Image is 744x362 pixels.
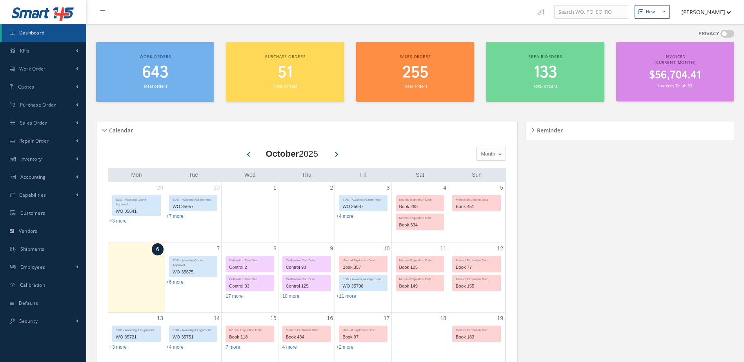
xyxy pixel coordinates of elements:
[414,170,426,180] a: Saturday
[226,263,273,272] div: Control 2
[528,54,562,59] span: Repair orders
[498,182,505,194] a: October 5, 2025
[20,156,42,162] span: Inventory
[396,214,444,221] div: Manual Expiration Date
[226,333,273,342] div: Book 118
[143,83,167,89] small: Total orders
[382,243,391,254] a: October 10, 2025
[674,4,731,20] button: [PERSON_NAME]
[396,263,444,272] div: Book 105
[113,195,160,207] div: EDD - Awaiting Quote Approval
[223,293,243,299] a: Show 17 more events
[278,182,335,243] td: October 2, 2025
[495,243,505,254] a: October 12, 2025
[396,202,444,211] div: Book 268
[140,54,171,59] span: Work orders
[20,119,47,126] span: Sales Order
[223,344,240,350] a: Show 7 more events
[479,150,495,158] span: Month
[19,29,45,36] span: Dashboard
[554,5,628,19] input: Search WO, PO, SO, RO
[339,263,387,272] div: Book 357
[283,333,330,342] div: Book 434
[169,202,217,211] div: WO 35657
[113,207,160,216] div: WO 35641
[336,214,353,219] a: Show 4 more events
[169,333,217,342] div: WO 35751
[19,65,46,72] span: Work Order
[649,68,701,83] span: $56,704.41
[272,182,278,194] a: October 1, 2025
[453,275,500,282] div: Manual Expiration Date
[96,42,214,102] a: Work orders 643 Total orders
[19,192,46,198] span: Capabilities
[155,313,165,324] a: October 13, 2025
[129,170,143,180] a: Monday
[222,243,278,313] td: October 8, 2025
[266,149,299,159] b: October
[108,182,165,243] td: September 29, 2025
[486,42,604,102] a: Repair orders 133 Total orders
[109,344,127,350] a: Show 3 more events
[20,47,29,54] span: KPIs
[453,282,500,291] div: Book 155
[328,182,335,194] a: October 2, 2025
[226,275,273,282] div: Calibration Due Date
[382,313,391,324] a: October 17, 2025
[358,170,368,180] a: Friday
[396,256,444,263] div: Manual Expiration Date
[336,344,353,350] a: Show 2 more events
[646,9,655,15] div: New
[20,246,45,252] span: Shipments
[155,182,165,194] a: September 29, 2025
[339,282,387,291] div: WO 35708
[438,313,448,324] a: October 18, 2025
[187,170,200,180] a: Tuesday
[142,62,168,84] span: 643
[356,42,474,102] a: Sales orders 255 Total orders
[448,243,505,313] td: October 12, 2025
[169,195,217,202] div: EDD - Awaiting Assignment
[166,279,184,285] a: Show 6 more events
[391,243,448,313] td: October 11, 2025
[283,275,330,282] div: Calibration Due Date
[339,195,387,202] div: EDD - Awaiting Assignment
[269,313,278,324] a: October 15, 2025
[533,83,557,89] small: Total orders
[339,256,387,263] div: Manual Expiration Date
[283,256,330,263] div: Calibration Due Date
[113,326,160,333] div: EDD - Awaiting Assignment
[396,275,444,282] div: Manual Expiration Date
[165,182,221,243] td: September 30, 2025
[453,263,500,272] div: Book 77
[226,42,344,102] a: Purchase orders 51 Total orders
[20,210,45,216] span: Customers
[169,326,217,333] div: EDD - Awaiting Assignment
[453,195,500,202] div: Manual Expiration Date
[278,62,293,84] span: 51
[453,256,500,263] div: Manual Expiration Date
[152,243,164,255] a: October 6, 2025
[109,218,127,224] a: Show 3 more events
[20,264,45,270] span: Employees
[391,182,448,243] td: October 4, 2025
[533,62,557,84] span: 133
[535,125,563,134] h5: Reminder
[442,182,448,194] a: October 4, 2025
[273,83,297,89] small: Total orders
[339,202,387,211] div: WO 35687
[453,333,500,342] div: Book 183
[19,228,38,234] span: Vendors
[635,5,670,19] button: New
[335,243,391,313] td: October 10, 2025
[400,54,430,59] span: Sales orders
[326,313,335,324] a: October 16, 2025
[266,147,318,160] div: 2025
[226,326,273,333] div: Manual Expiration Date
[18,83,35,90] span: Quotes
[453,326,500,333] div: Manual Expiration Date
[169,268,217,277] div: WO 35675
[166,214,184,219] a: Show 7 more events
[2,24,86,42] a: Dashboard
[339,275,387,282] div: EDD - Awaiting Assignment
